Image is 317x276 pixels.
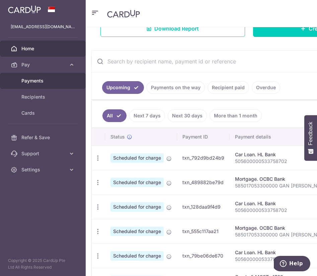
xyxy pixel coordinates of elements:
span: Home [21,45,66,52]
img: CardUp [107,10,140,18]
span: Refer & Save [21,134,66,141]
span: Scheduled for charge [110,251,164,261]
span: Pay [21,61,66,68]
a: Recipient paid [208,81,249,94]
td: txn_79be06de670 [177,243,230,268]
td: txn_555c117aa21 [177,219,230,243]
a: Next 30 days [168,109,207,122]
span: Download Report [154,24,199,33]
img: CardUp [8,5,41,13]
span: Scheduled for charge [110,202,164,212]
a: Next 7 days [129,109,165,122]
td: txn_489882be79d [177,170,230,195]
span: Feedback [308,122,314,145]
span: Recipients [21,94,66,100]
span: Scheduled for charge [110,153,164,163]
span: Settings [21,166,66,173]
p: [EMAIL_ADDRESS][DOMAIN_NAME] [11,23,75,30]
span: Status [110,133,125,140]
button: Feedback - Show survey [304,115,317,161]
span: Cards [21,110,66,116]
iframe: Opens a widget where you can find more information [274,256,310,273]
span: Payments [21,77,66,84]
th: Payment ID [177,128,230,146]
td: txn_792d9bd24b9 [177,146,230,170]
span: Scheduled for charge [110,178,164,187]
a: All [102,109,127,122]
a: Upcoming [102,81,144,94]
span: Support [21,150,66,157]
a: Overdue [252,81,280,94]
a: Payments on the way [147,81,205,94]
td: txn_128daa9f4d9 [177,195,230,219]
a: More than 1 month [210,109,262,122]
span: Scheduled for charge [110,227,164,236]
a: Download Report [100,20,245,37]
